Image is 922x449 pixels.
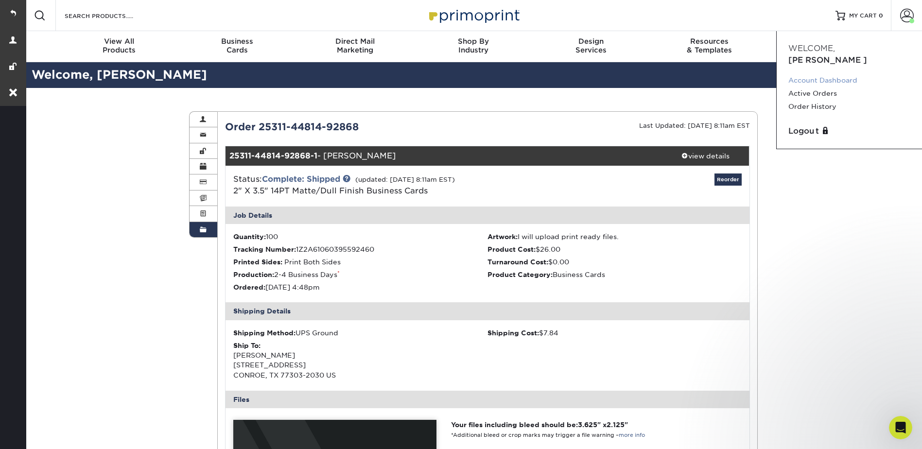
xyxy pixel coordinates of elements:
[178,37,296,46] span: Business
[60,37,178,54] div: Products
[487,271,553,278] strong: Product Category:
[296,31,414,62] a: Direct MailMarketing
[849,12,877,20] span: MY CART
[296,37,414,54] div: Marketing
[233,186,428,195] a: 2" X 3.5" 14PT Matte/Dull Finish Business Cards
[487,329,539,337] strong: Shipping Cost:
[788,55,867,65] span: [PERSON_NAME]
[487,270,742,279] li: Business Cards
[532,37,650,46] span: Design
[639,122,750,129] small: Last Updated: [DATE] 8:11am EST
[178,37,296,54] div: Cards
[233,342,261,349] strong: Ship To:
[788,44,835,53] span: Welcome,
[178,31,296,62] a: BusinessCards
[60,37,178,46] span: View All
[788,125,910,137] a: Logout
[233,271,274,278] strong: Production:
[296,245,374,253] span: 1Z2A61060395592460
[532,37,650,54] div: Services
[233,270,487,279] li: 2-4 Business Days
[487,245,536,253] strong: Product Cost:
[788,87,910,100] a: Active Orders
[768,31,887,62] a: Contact& Support
[414,31,532,62] a: Shop ByIndustry
[889,416,912,439] iframe: Intercom live chat
[284,258,341,266] span: Print Both Sides
[226,146,662,166] div: - [PERSON_NAME]
[662,151,749,161] div: view details
[487,232,742,242] li: I will upload print ready files.
[226,302,749,320] div: Shipping Details
[788,100,910,113] a: Order History
[414,37,532,46] span: Shop By
[233,258,282,266] strong: Printed Sides:
[768,37,887,54] div: & Support
[578,421,597,429] span: 3.625
[451,421,628,429] strong: Your files including bleed should be: " x "
[233,328,487,338] div: UPS Ground
[24,66,922,84] h2: Welcome, [PERSON_NAME]
[64,10,158,21] input: SEARCH PRODUCTS.....
[233,282,487,292] li: [DATE] 4:48pm
[226,173,574,197] div: Status:
[2,419,83,446] iframe: Google Customer Reviews
[662,146,749,166] a: view details
[487,258,548,266] strong: Turnaround Cost:
[262,174,340,184] a: Complete: Shipped
[218,120,487,134] div: Order 25311-44814-92868
[233,245,296,253] strong: Tracking Number:
[487,244,742,254] li: $26.00
[532,31,650,62] a: DesignServices
[487,233,518,241] strong: Artwork:
[226,207,749,224] div: Job Details
[233,232,487,242] li: 100
[650,37,768,54] div: & Templates
[226,391,749,408] div: Files
[233,233,266,241] strong: Quantity:
[233,283,265,291] strong: Ordered:
[714,173,742,186] a: Reorder
[425,5,522,26] img: Primoprint
[650,31,768,62] a: Resources& Templates
[879,12,883,19] span: 0
[768,37,887,46] span: Contact
[619,432,645,438] a: more info
[487,328,742,338] div: $7.84
[451,432,645,438] small: *Additional bleed or crop marks may trigger a file warning –
[607,421,625,429] span: 2.125
[414,37,532,54] div: Industry
[233,341,487,380] div: [PERSON_NAME] [STREET_ADDRESS] CONROE, TX 77303-2030 US
[60,31,178,62] a: View AllProducts
[788,74,910,87] a: Account Dashboard
[487,257,742,267] li: $0.00
[296,37,414,46] span: Direct Mail
[355,176,455,183] small: (updated: [DATE] 8:11am EST)
[229,151,317,160] strong: 25311-44814-92868-1
[650,37,768,46] span: Resources
[233,329,296,337] strong: Shipping Method:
